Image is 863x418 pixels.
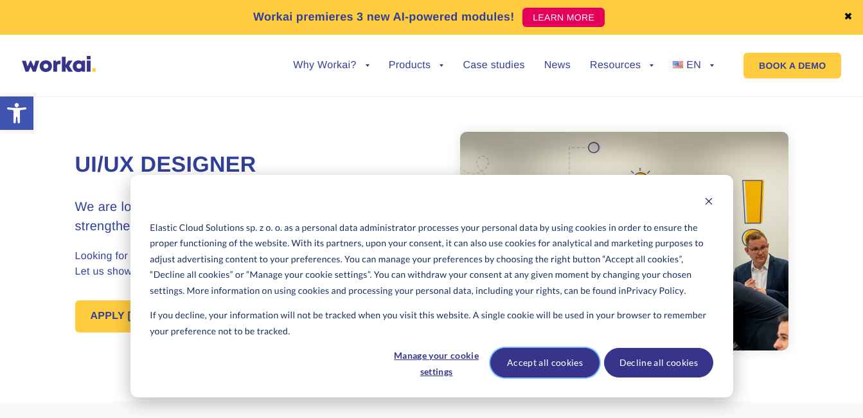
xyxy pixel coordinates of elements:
div: Cookie banner [130,175,733,397]
span: I hereby consent to the processing of my personal data of a special category contained in my appl... [3,245,598,293]
button: Dismiss cookie banner [704,195,713,211]
span: EN [686,60,701,71]
button: Manage your cookie settings [387,348,486,377]
span: Mobile phone number [302,53,405,66]
p: Elastic Cloud Solutions sp. z o. o. as a personal data administrator processes your personal data... [150,220,713,299]
a: Privacy Policy [188,345,249,358]
a: Products [389,60,444,71]
a: LEARN MORE [522,8,605,27]
p: If you decline, your information will not be tracked when you visit this website. A single cookie... [150,307,713,339]
h1: UI/UX Designer [75,150,432,180]
input: I hereby consent to the processing of my personal data of a special category contained in my appl... [3,246,12,255]
button: Accept all cookies [490,348,600,377]
h3: We are looking for an experienced UI/UX Designer to strengthen our Product Team. [75,197,432,236]
a: Resources [590,60,654,71]
a: ✖ [844,12,853,23]
p: Workai premieres 3 new AI-powered modules! [253,8,515,26]
span: I hereby consent to the processing of the personal data I have provided during the recruitment pr... [3,178,581,214]
a: Why Workai? [293,60,369,71]
a: APPLY [DATE]! [75,300,182,332]
a: Case studies [463,60,524,71]
a: BOOK A DEMO [743,53,841,78]
p: Looking for new challenges or just tired of a boring software house reality? Let us show you what... [75,249,432,280]
input: I hereby consent to the processing of the personal data I have provided during the recruitment pr... [3,179,12,188]
a: News [544,60,571,71]
a: Privacy Policy [627,283,684,299]
button: Decline all cookies [604,348,713,377]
